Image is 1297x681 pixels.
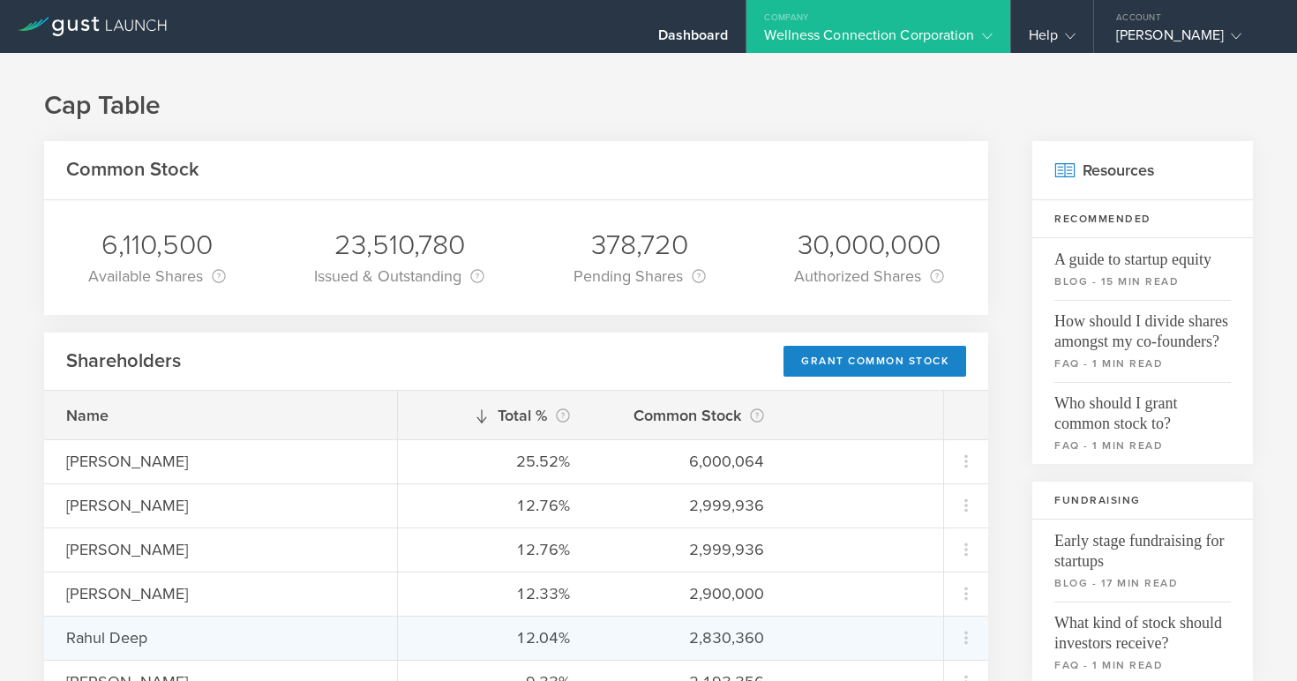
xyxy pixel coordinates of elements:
[420,626,570,649] div: 12.04%
[314,227,484,264] div: 23,510,780
[66,582,375,605] div: [PERSON_NAME]
[1054,438,1231,453] small: faq - 1 min read
[66,626,375,649] div: Rahul Deep
[574,227,706,264] div: 378,720
[614,450,764,473] div: 6,000,064
[1032,200,1253,238] h3: Recommended
[1032,482,1253,520] h3: Fundraising
[66,404,375,427] div: Name
[1029,26,1076,53] div: Help
[783,346,966,377] div: Grant Common Stock
[314,264,484,288] div: Issued & Outstanding
[420,494,570,517] div: 12.76%
[66,348,181,374] h2: Shareholders
[614,626,764,649] div: 2,830,360
[1032,520,1253,602] a: Early stage fundraising for startupsblog - 17 min read
[1032,300,1253,382] a: How should I divide shares amongst my co-founders?faq - 1 min read
[88,264,226,288] div: Available Shares
[658,26,729,53] div: Dashboard
[66,157,199,183] h2: Common Stock
[614,538,764,561] div: 2,999,936
[1054,238,1231,270] span: A guide to startup equity
[574,264,706,288] div: Pending Shares
[420,538,570,561] div: 12.76%
[66,494,375,517] div: [PERSON_NAME]
[614,403,764,428] div: Common Stock
[1032,141,1253,200] h2: Resources
[88,227,226,264] div: 6,110,500
[614,494,764,517] div: 2,999,936
[66,450,375,473] div: [PERSON_NAME]
[1054,300,1231,352] span: How should I divide shares amongst my co-founders?
[764,26,992,53] div: Wellness Connection Corporation
[1054,602,1231,654] span: What kind of stock should investors receive?
[420,450,570,473] div: 25.52%
[1054,657,1231,673] small: faq - 1 min read
[1032,382,1253,464] a: Who should I grant common stock to?faq - 1 min read
[794,227,944,264] div: 30,000,000
[1032,238,1253,300] a: A guide to startup equityblog - 15 min read
[1054,273,1231,289] small: blog - 15 min read
[1116,26,1266,53] div: [PERSON_NAME]
[1054,520,1231,572] span: Early stage fundraising for startups
[614,582,764,605] div: 2,900,000
[1054,382,1231,434] span: Who should I grant common stock to?
[66,538,375,561] div: [PERSON_NAME]
[794,264,944,288] div: Authorized Shares
[420,403,570,428] div: Total %
[44,88,1253,123] h1: Cap Table
[1054,355,1231,371] small: faq - 1 min read
[420,582,570,605] div: 12.33%
[1054,575,1231,591] small: blog - 17 min read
